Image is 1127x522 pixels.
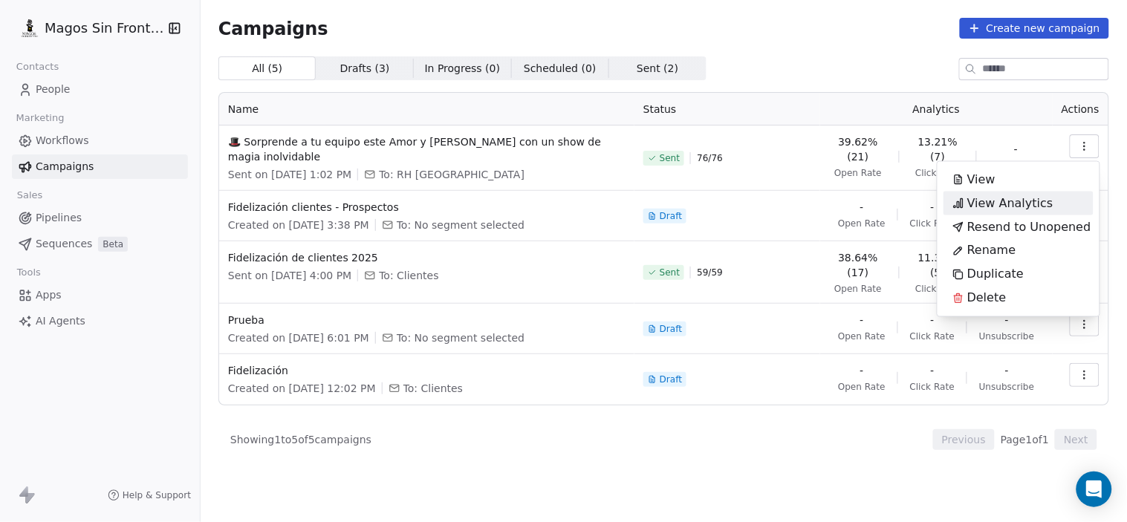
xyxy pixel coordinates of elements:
[967,171,996,189] span: View
[967,242,1016,260] span: Rename
[967,218,1091,236] span: Resend to Unopened
[967,195,1053,212] span: View Analytics
[944,168,1094,310] div: Suggestions
[967,266,1024,284] span: Duplicate
[967,290,1007,307] span: Delete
